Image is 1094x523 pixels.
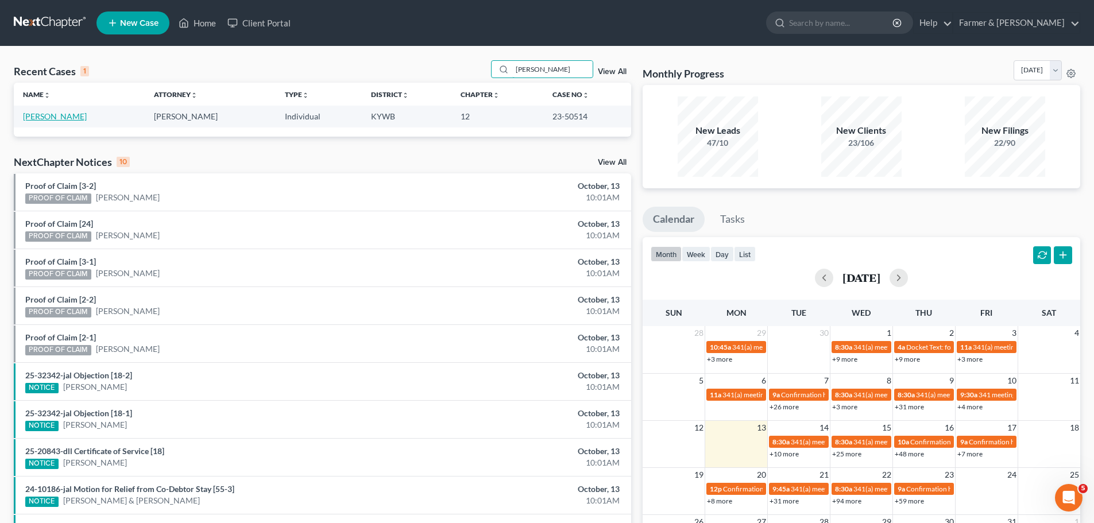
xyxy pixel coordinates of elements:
[723,485,914,493] span: Confirmation hearing for [PERSON_NAME] & [PERSON_NAME]
[429,180,620,192] div: October, 13
[835,343,852,351] span: 8:30a
[96,305,160,317] a: [PERSON_NAME]
[781,390,972,399] span: Confirmation hearing for [PERSON_NAME] & [PERSON_NAME]
[842,272,880,284] h2: [DATE]
[25,459,59,469] div: NOTICE
[835,390,852,399] span: 8:30a
[63,419,127,431] a: [PERSON_NAME]
[853,343,964,351] span: 341(a) meeting for [PERSON_NAME]
[493,92,500,99] i: unfold_more
[895,355,920,363] a: +9 more
[895,402,924,411] a: +31 more
[666,308,682,317] span: Sun
[1069,421,1080,435] span: 18
[25,269,91,280] div: PROOF OF CLAIM
[429,294,620,305] div: October, 13
[1069,468,1080,482] span: 25
[707,355,732,363] a: +3 more
[693,468,705,482] span: 19
[772,485,790,493] span: 9:45a
[25,219,93,228] a: Proof of Claim [24]
[598,158,627,166] a: View All
[25,295,96,304] a: Proof of Claim [2-2]
[23,90,51,99] a: Nameunfold_more
[429,408,620,419] div: October, 13
[710,207,755,232] a: Tasks
[772,437,790,446] span: 8:30a
[429,495,620,506] div: 10:01AM
[80,66,89,76] div: 1
[832,402,857,411] a: +3 more
[25,408,132,418] a: 25-32342-jal Objection [18-1]
[678,137,758,149] div: 47/10
[429,230,620,241] div: 10:01AM
[734,246,756,262] button: list
[643,207,705,232] a: Calendar
[173,13,222,33] a: Home
[191,92,198,99] i: unfold_more
[710,390,721,399] span: 11a
[953,13,1080,33] a: Farmer & [PERSON_NAME]
[63,495,200,506] a: [PERSON_NAME] & [PERSON_NAME]
[770,497,799,505] a: +31 more
[693,421,705,435] span: 12
[682,246,710,262] button: week
[944,468,955,482] span: 23
[402,92,409,99] i: unfold_more
[832,355,857,363] a: +9 more
[948,374,955,388] span: 9
[429,256,620,268] div: October, 13
[948,326,955,340] span: 2
[222,13,296,33] a: Client Portal
[915,308,932,317] span: Thu
[756,326,767,340] span: 29
[881,468,892,482] span: 22
[895,497,924,505] a: +59 more
[818,326,830,340] span: 30
[25,497,59,507] div: NOTICE
[1006,468,1018,482] span: 24
[96,343,160,355] a: [PERSON_NAME]
[429,483,620,495] div: October, 13
[881,421,892,435] span: 15
[371,90,409,99] a: Districtunfold_more
[853,437,964,446] span: 341(a) meeting for [PERSON_NAME]
[960,437,968,446] span: 9a
[451,106,543,127] td: 12
[698,374,705,388] span: 5
[429,343,620,355] div: 10:01AM
[818,421,830,435] span: 14
[710,485,722,493] span: 12p
[821,124,902,137] div: New Clients
[96,268,160,279] a: [PERSON_NAME]
[916,390,1088,399] span: 341(a) meeting for [PERSON_NAME] & [PERSON_NAME]
[512,61,593,78] input: Search by name...
[707,497,732,505] a: +8 more
[429,381,620,393] div: 10:01AM
[429,305,620,317] div: 10:01AM
[832,450,861,458] a: +25 more
[96,192,160,203] a: [PERSON_NAME]
[818,468,830,482] span: 21
[429,192,620,203] div: 10:01AM
[651,246,682,262] button: month
[63,457,127,468] a: [PERSON_NAME]
[1006,421,1018,435] span: 17
[726,308,747,317] span: Mon
[898,485,905,493] span: 9a
[276,106,362,127] td: Individual
[965,124,1045,137] div: New Filings
[1078,484,1088,493] span: 5
[154,90,198,99] a: Attorneyunfold_more
[895,450,924,458] a: +48 more
[429,457,620,468] div: 10:01AM
[832,497,861,505] a: +94 more
[25,484,234,494] a: 24-10186-jal Motion for Relief from Co-Debtor Stay [55-3]
[770,402,799,411] a: +26 more
[1055,484,1083,512] iframe: Intercom live chat
[23,111,87,121] a: [PERSON_NAME]
[760,374,767,388] span: 6
[1042,308,1056,317] span: Sat
[791,308,806,317] span: Tue
[44,92,51,99] i: unfold_more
